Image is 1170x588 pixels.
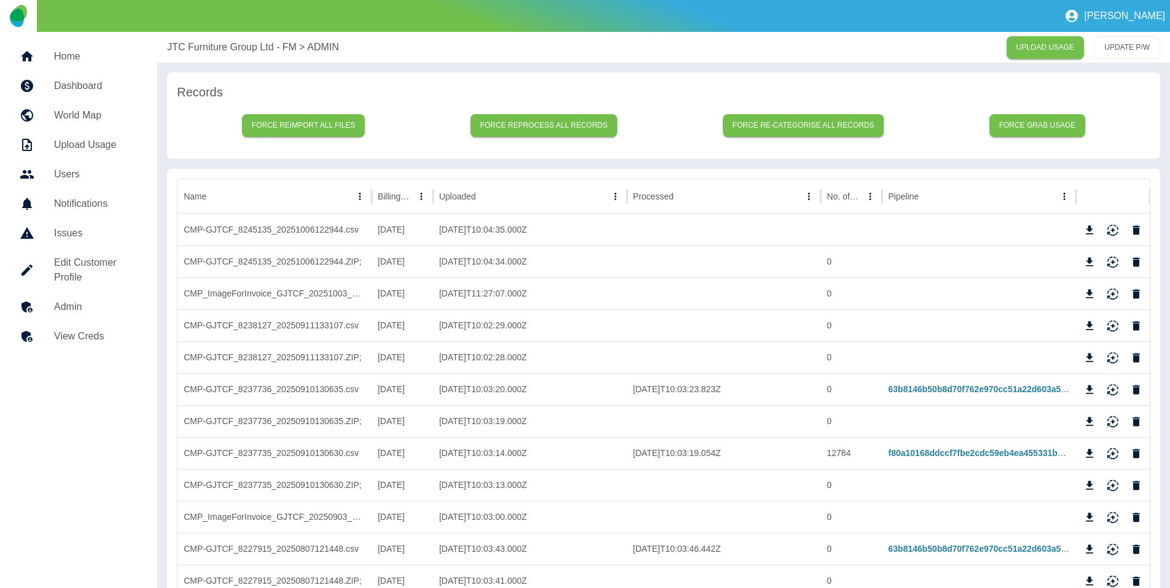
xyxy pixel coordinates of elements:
[433,533,627,565] div: 2025-08-08T10:03:43.000Z
[54,196,138,211] h5: Notifications
[989,114,1086,137] button: Force grab usage
[10,322,147,351] a: View Creds
[888,384,1078,394] a: 63b8146b50b8d70f762e970cc51a22d603a5f027
[167,40,297,55] a: JTC Furniture Group Ltd - FM
[433,501,627,533] div: 2025-09-11T10:03:00.000Z
[10,5,26,27] img: Logo
[1127,476,1145,495] button: Delete
[372,309,433,341] div: 05/09/2025
[888,191,919,201] div: Pipeline
[184,191,206,201] div: Name
[10,101,147,130] a: World Map
[1080,253,1099,271] button: Download
[1080,540,1099,559] button: Download
[378,191,411,201] div: Billing Date
[372,246,433,277] div: 05/10/2025
[433,309,627,341] div: 2025-09-12T10:02:29.000Z
[54,329,138,344] h5: View Creds
[54,300,138,314] h5: Admin
[1104,285,1122,303] button: Reimport
[821,533,882,565] div: 0
[177,341,372,373] div: CMP-GJTCF_8238127_20250911133107.ZIP;
[1080,412,1099,431] button: Download
[1127,381,1145,399] button: Delete
[1056,188,1073,205] button: Pipeline column menu
[821,373,882,405] div: 0
[821,501,882,533] div: 0
[177,437,372,469] div: CMP-GJTCF_8237735_20250910130630.csv
[821,277,882,309] div: 0
[372,214,433,246] div: 05/10/2025
[177,214,372,246] div: CMP-GJTCF_8245135_20251006122944.csv
[54,137,138,152] h5: Upload Usage
[433,373,627,405] div: 2025-09-11T10:03:20.000Z
[307,40,339,55] a: ADMIN
[1104,444,1122,463] button: Reimport
[433,246,627,277] div: 2025-10-07T10:04:34.000Z
[1127,444,1145,463] button: Delete
[1080,317,1099,335] button: Download
[433,405,627,437] div: 2025-09-11T10:03:19.000Z
[1080,508,1099,527] button: Download
[1080,476,1099,495] button: Download
[242,114,365,137] button: Force reimport all files
[177,246,372,277] div: CMP-GJTCF_8245135_20251006122944.ZIP;
[1080,349,1099,367] button: Download
[439,191,476,201] div: Uploaded
[177,533,372,565] div: CMP-GJTCF_8227915_20250807121448.csv
[633,191,674,201] div: Processed
[1084,10,1165,21] p: [PERSON_NAME]
[827,191,860,201] div: No. of rows
[627,533,821,565] div: 2025-08-08T10:03:46.442Z
[54,79,138,93] h5: Dashboard
[1104,540,1122,559] button: Reimport
[413,188,430,205] button: Billing Date column menu
[1104,317,1122,335] button: Reimport
[177,309,372,341] div: CMP-GJTCF_8238127_20250911133107.csv
[1104,221,1122,239] button: Reimport
[888,448,1077,458] a: f80a10168ddccf7fbe2cdc59eb4ea455331bdd54
[1080,444,1099,463] button: Download
[1080,285,1099,303] button: Download
[1104,253,1122,271] button: Reimport
[54,226,138,241] h5: Issues
[10,71,147,101] a: Dashboard
[10,130,147,160] a: Upload Usage
[627,437,821,469] div: 2025-09-11T10:03:19.054Z
[1080,381,1099,399] button: Download
[821,469,882,501] div: 0
[1127,540,1145,559] button: Delete
[1127,221,1145,239] button: Delete
[821,309,882,341] div: 0
[177,82,1150,102] h6: Records
[723,114,884,137] button: Force re-categorise all records
[1127,412,1145,431] button: Delete
[177,373,372,405] div: CMP-GJTCF_8237736_20250910130635.csv
[821,437,882,469] div: 12784
[372,501,433,533] div: 05/09/2025
[607,188,624,205] button: Uploaded column menu
[372,373,433,405] div: 05/09/2025
[372,341,433,373] div: 05/09/2025
[10,189,147,219] a: Notifications
[821,246,882,277] div: 0
[10,248,147,292] a: Edit Customer Profile
[54,167,138,182] h5: Users
[1080,221,1099,239] button: Download
[1104,381,1122,399] button: Reimport
[177,469,372,501] div: CMP-GJTCF_8237735_20250910130630.ZIP;
[1127,253,1145,271] button: Delete
[1104,476,1122,495] button: Reimport
[54,49,138,64] h5: Home
[1127,317,1145,335] button: Delete
[177,405,372,437] div: CMP-GJTCF_8237736_20250910130635.ZIP;
[10,160,147,189] a: Users
[433,469,627,501] div: 2025-09-11T10:03:13.000Z
[862,188,879,205] button: No. of rows column menu
[1127,508,1145,527] button: Delete
[470,114,618,137] button: Force reprocess all records
[1094,36,1160,59] button: UPDATE P/W
[372,277,433,309] div: 05/10/2025
[177,501,372,533] div: CMP_ImageForInvoice_GJTCF_20250903_72944808_20250904_025746.PDF;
